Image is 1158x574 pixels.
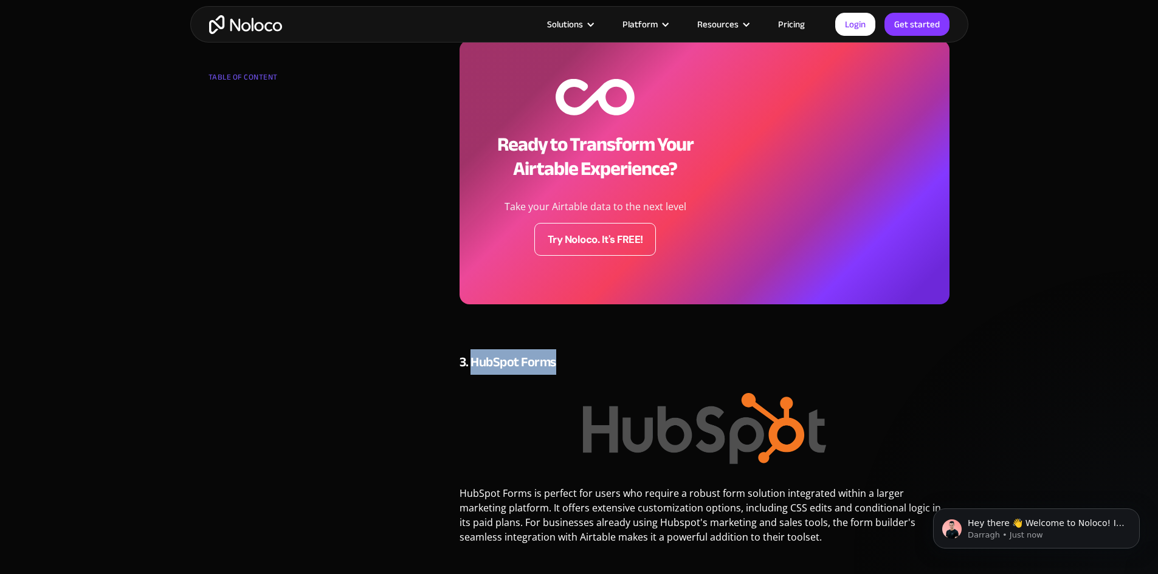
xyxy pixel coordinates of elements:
div: Solutions [532,16,607,32]
iframe: Intercom notifications message [915,483,1158,568]
div: Platform [607,16,682,32]
div: Platform [622,16,658,32]
h4: 3. HubSpot Forms [460,353,950,371]
p: Take your Airtable data to the next level [505,199,686,223]
a: Get started [884,13,949,36]
div: Resources [682,16,763,32]
div: Resources [697,16,739,32]
div: Solutions [547,16,583,32]
a: Login [835,13,875,36]
div: TABLE OF CONTENT [209,68,356,92]
h2: Ready to Transform Your Airtable Experience? [491,132,700,181]
p: HubSpot Forms is perfect for users who require a robust form solution integrated within a larger ... [460,486,950,553]
a: home [209,15,282,34]
a: Try Noloco. It's FREE! [534,223,656,256]
a: Pricing [763,16,820,32]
